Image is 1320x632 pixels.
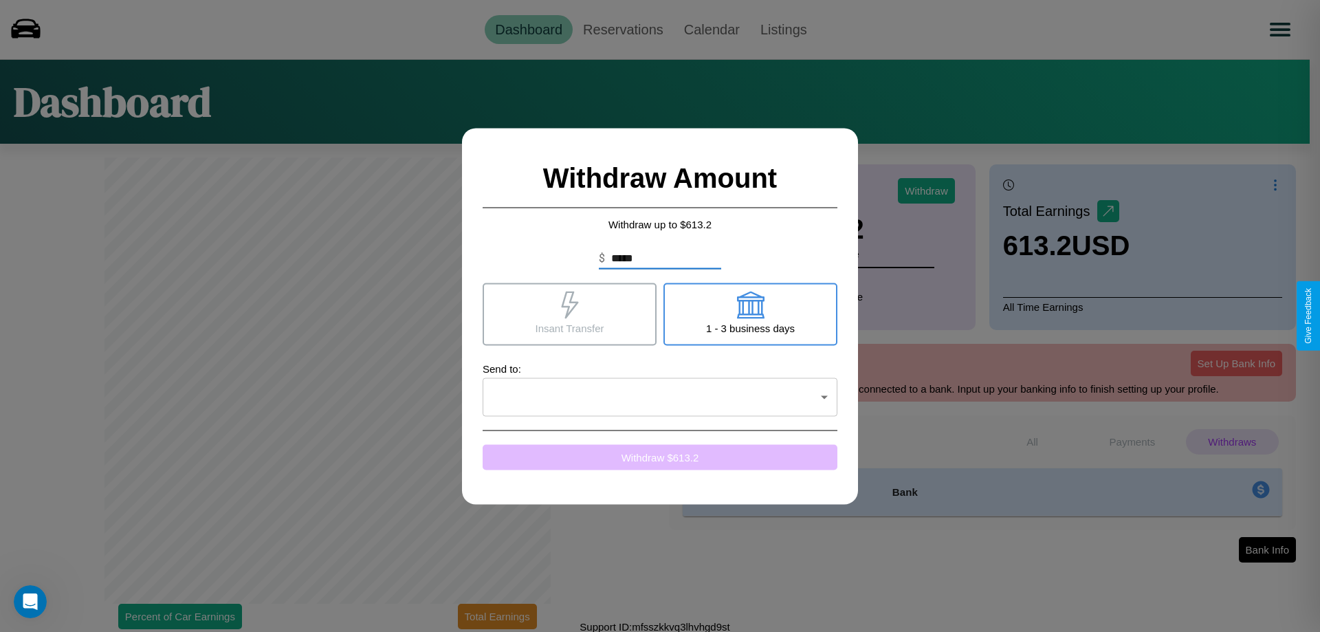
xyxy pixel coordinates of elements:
[535,318,604,337] p: Insant Transfer
[483,215,837,233] p: Withdraw up to $ 613.2
[483,149,837,208] h2: Withdraw Amount
[706,318,795,337] p: 1 - 3 business days
[483,359,837,378] p: Send to:
[14,585,47,618] iframe: Intercom live chat
[483,444,837,470] button: Withdraw $613.2
[1303,288,1313,344] div: Give Feedback
[599,250,605,266] p: $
